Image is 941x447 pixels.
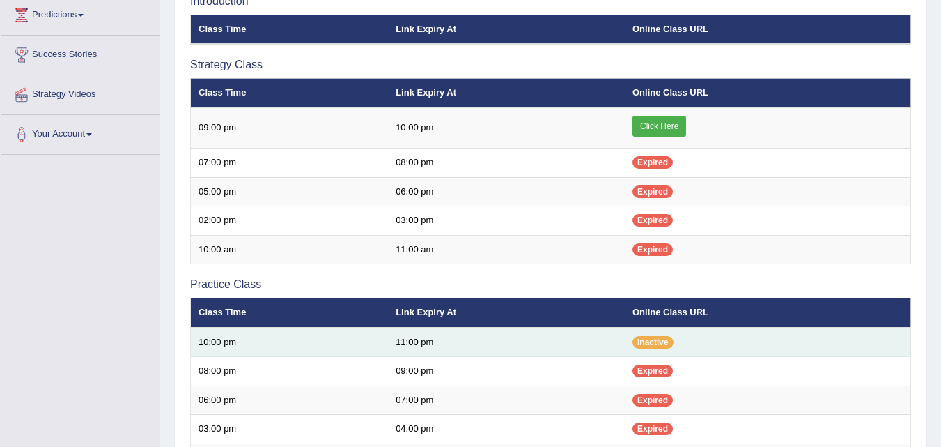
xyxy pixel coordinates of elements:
[388,386,625,415] td: 07:00 pm
[191,235,389,264] td: 10:00 am
[388,357,625,386] td: 09:00 pm
[388,15,625,44] th: Link Expiry At
[190,278,911,291] h3: Practice Class
[632,423,673,435] span: Expired
[388,298,625,328] th: Link Expiry At
[191,415,389,444] td: 03:00 pm
[1,75,160,110] a: Strategy Videos
[388,78,625,107] th: Link Expiry At
[632,394,673,407] span: Expired
[191,177,389,206] td: 05:00 pm
[632,214,673,227] span: Expired
[388,206,625,236] td: 03:00 pm
[191,298,389,328] th: Class Time
[625,15,911,44] th: Online Class URL
[388,177,625,206] td: 06:00 pm
[191,15,389,44] th: Class Time
[632,116,686,137] a: Click Here
[191,328,389,357] td: 10:00 pm
[1,115,160,150] a: Your Account
[625,298,911,328] th: Online Class URL
[191,78,389,107] th: Class Time
[191,357,389,386] td: 08:00 pm
[632,365,673,377] span: Expired
[191,206,389,236] td: 02:00 pm
[632,336,674,349] span: Inactive
[191,386,389,415] td: 06:00 pm
[632,156,673,169] span: Expired
[191,107,389,149] td: 09:00 pm
[1,36,160,70] a: Success Stories
[388,328,625,357] td: 11:00 pm
[388,415,625,444] td: 04:00 pm
[632,243,673,256] span: Expired
[190,59,911,71] h3: Strategy Class
[388,107,625,149] td: 10:00 pm
[191,149,389,178] td: 07:00 pm
[388,149,625,178] td: 08:00 pm
[625,78,911,107] th: Online Class URL
[632,185,673,198] span: Expired
[388,235,625,264] td: 11:00 am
